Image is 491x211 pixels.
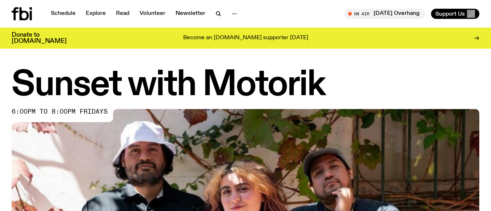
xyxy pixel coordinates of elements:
a: Read [112,9,134,19]
h3: Donate to [DOMAIN_NAME] [12,32,67,44]
a: Explore [81,9,110,19]
span: Support Us [435,11,465,17]
a: Volunteer [135,9,170,19]
h1: Sunset with Motorik [12,69,479,102]
a: Schedule [47,9,80,19]
a: Newsletter [171,9,210,19]
button: Support Us [431,9,479,19]
span: 6:00pm to 8:00pm fridays [12,109,108,115]
button: On Air[DATE] Overhang [345,9,425,19]
p: Become an [DOMAIN_NAME] supporter [DATE] [183,35,308,41]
